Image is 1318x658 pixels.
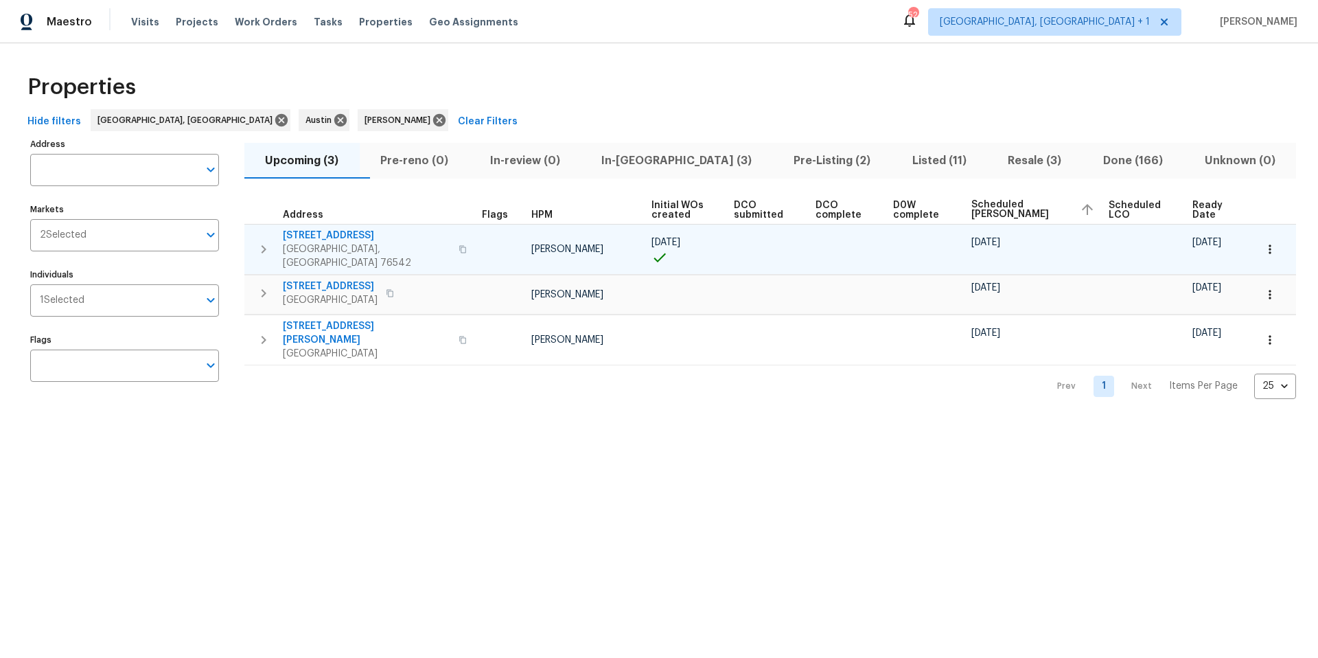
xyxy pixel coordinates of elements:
[40,229,86,241] span: 2 Selected
[30,271,219,279] label: Individuals
[995,151,1074,170] span: Resale (3)
[458,113,518,131] span: Clear Filters
[1109,201,1169,220] span: Scheduled LCO
[305,113,337,127] span: Austin
[971,328,1000,338] span: [DATE]
[40,295,84,306] span: 1 Selected
[97,113,278,127] span: [GEOGRAPHIC_DATA], [GEOGRAPHIC_DATA]
[1214,15,1297,29] span: [PERSON_NAME]
[283,229,450,242] span: [STREET_ADDRESS]
[27,113,81,131] span: Hide filters
[27,80,136,94] span: Properties
[235,15,297,29] span: Work Orders
[22,109,86,135] button: Hide filters
[531,245,603,254] span: [PERSON_NAME]
[47,15,92,29] span: Maestro
[899,151,979,170] span: Listed (11)
[1254,368,1296,404] div: 25
[734,201,792,220] span: DCO submitted
[283,319,450,347] span: [STREET_ADDRESS][PERSON_NAME]
[971,200,1068,219] span: Scheduled [PERSON_NAME]
[429,15,518,29] span: Geo Assignments
[1192,328,1221,338] span: [DATE]
[253,151,351,170] span: Upcoming (3)
[365,113,436,127] span: [PERSON_NAME]
[131,15,159,29] span: Visits
[283,242,450,270] span: [GEOGRAPHIC_DATA], [GEOGRAPHIC_DATA] 76542
[368,151,461,170] span: Pre-reno (0)
[971,238,1000,247] span: [DATE]
[1094,376,1114,397] a: Goto page 1
[452,109,523,135] button: Clear Filters
[1091,151,1176,170] span: Done (166)
[30,336,219,344] label: Flags
[1192,151,1288,170] span: Unknown (0)
[893,201,948,220] span: D0W complete
[358,109,448,131] div: [PERSON_NAME]
[651,238,680,247] span: [DATE]
[781,151,883,170] span: Pre-Listing (2)
[816,201,870,220] span: DCO complete
[589,151,765,170] span: In-[GEOGRAPHIC_DATA] (3)
[283,293,378,307] span: [GEOGRAPHIC_DATA]
[1169,379,1238,393] p: Items Per Page
[201,291,220,310] button: Open
[30,205,219,214] label: Markets
[283,210,323,220] span: Address
[1044,374,1296,399] nav: Pagination Navigation
[91,109,290,131] div: [GEOGRAPHIC_DATA], [GEOGRAPHIC_DATA]
[908,8,918,22] div: 52
[477,151,573,170] span: In-review (0)
[176,15,218,29] span: Projects
[1192,201,1232,220] span: Ready Date
[201,356,220,375] button: Open
[1192,283,1221,293] span: [DATE]
[531,335,603,345] span: [PERSON_NAME]
[940,15,1150,29] span: [GEOGRAPHIC_DATA], [GEOGRAPHIC_DATA] + 1
[482,210,508,220] span: Flags
[359,15,413,29] span: Properties
[531,290,603,299] span: [PERSON_NAME]
[283,280,378,293] span: [STREET_ADDRESS]
[314,17,343,27] span: Tasks
[201,225,220,245] button: Open
[283,347,450,361] span: [GEOGRAPHIC_DATA]
[299,109,349,131] div: Austin
[30,140,219,148] label: Address
[971,283,1000,293] span: [DATE]
[1192,238,1221,247] span: [DATE]
[651,201,710,220] span: Initial WOs created
[531,210,553,220] span: HPM
[201,160,220,179] button: Open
